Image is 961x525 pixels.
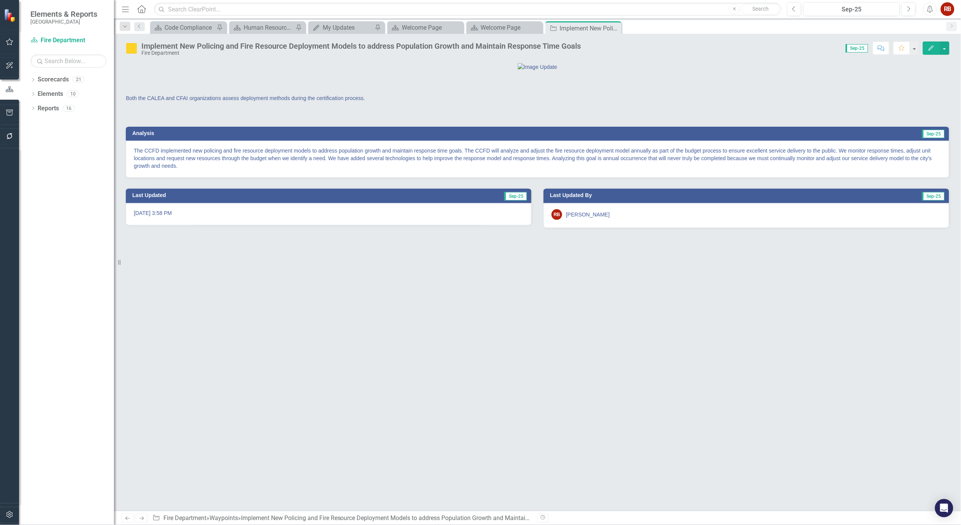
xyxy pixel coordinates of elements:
[152,514,532,523] div: » »
[389,23,461,32] a: Welcome Page
[126,94,949,102] p: Both the CALEA and CFAI organizations assess deployment methods during the certification process.
[310,23,373,32] a: My Updates
[753,6,769,12] span: Search
[209,514,238,522] a: Waypoints
[323,23,373,32] div: My Updates
[73,76,85,83] div: 21
[141,50,581,56] div: Fire Department
[518,63,557,71] img: Image Update
[550,192,805,198] h3: Last Updated By
[132,192,366,198] h3: Last Updated
[468,23,541,32] a: Welcome Page
[38,90,63,99] a: Elements
[566,211,610,218] div: [PERSON_NAME]
[941,2,955,16] button: RB
[935,499,953,517] div: Open Intercom Messenger
[63,105,75,111] div: 16
[165,23,215,32] div: Code Compliance
[30,19,97,25] small: [GEOGRAPHIC_DATA]
[67,91,79,97] div: 10
[806,5,897,14] div: Sep-25
[132,130,527,136] h3: Analysis
[152,23,215,32] a: Code Compliance
[154,3,782,16] input: Search ClearPoint...
[504,192,527,200] span: Sep-25
[30,36,106,45] a: Fire Department
[922,130,945,138] span: Sep-25
[141,42,581,50] div: Implement New Policing and Fire Resource Deployment Models to address Population Growth and Maint...
[846,44,868,52] span: Sep-25
[30,10,97,19] span: Elements & Reports
[552,209,562,220] div: RB
[30,54,106,68] input: Search Below...
[481,23,541,32] div: Welcome Page
[4,8,17,22] img: ClearPoint Strategy
[231,23,294,32] a: Human Resources Analytics Dashboard
[742,4,780,14] button: Search
[402,23,461,32] div: Welcome Page
[922,192,945,200] span: Sep-25
[241,514,589,522] div: Implement New Policing and Fire Resource Deployment Models to address Population Growth and Maint...
[38,104,59,113] a: Reports
[804,2,900,16] button: Sep-25
[134,147,941,170] p: The CCFD implemented new policing and fire resource deployment models to address population growt...
[125,42,138,54] img: In Progress or Needs Work
[560,24,620,33] div: Implement New Policing and Fire Resource Deployment Models to address Population Growth and Maint...
[163,514,206,522] a: Fire Department
[38,75,69,84] a: Scorecards
[244,23,294,32] div: Human Resources Analytics Dashboard
[126,203,531,225] div: [DATE] 3:58 PM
